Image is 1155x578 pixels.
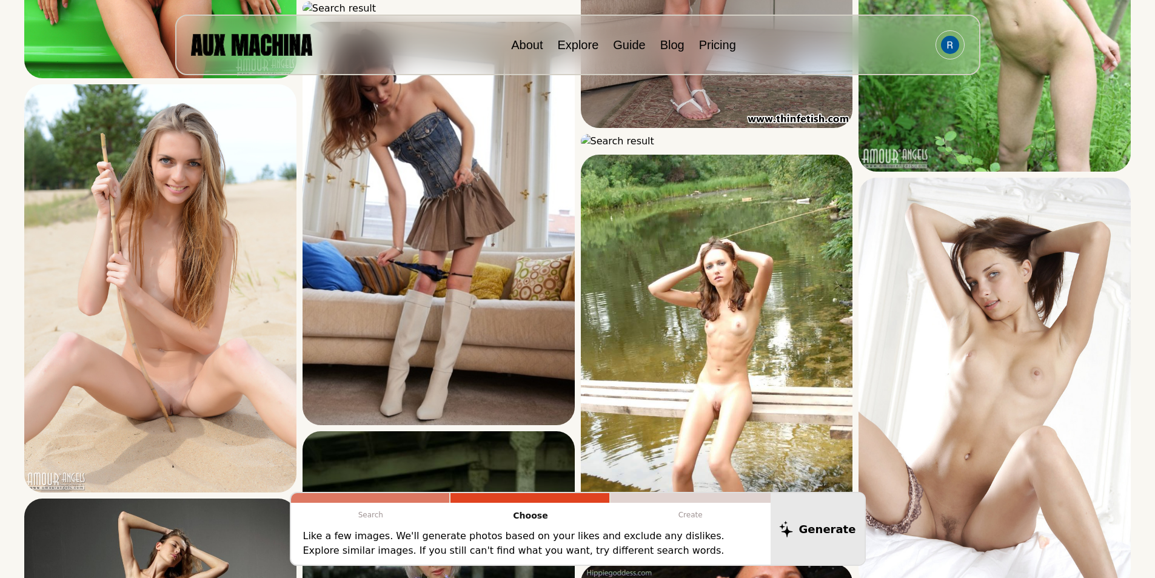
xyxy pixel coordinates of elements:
p: Search [291,503,451,527]
a: Explore [557,38,598,52]
a: Pricing [699,38,736,52]
img: Search result [303,22,575,425]
img: Avatar [941,36,959,54]
img: AUX MACHINA [191,34,312,55]
a: About [511,38,543,52]
img: Search result [24,84,296,492]
p: Create [611,503,771,527]
img: Search result [581,155,853,558]
p: Choose [450,503,611,529]
img: Search result [581,134,853,149]
button: Generate [771,493,865,565]
a: Blog [660,38,685,52]
p: Like a few images. We'll generate photos based on your likes and exclude any dislikes. Explore si... [303,529,758,558]
a: Guide [613,38,645,52]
